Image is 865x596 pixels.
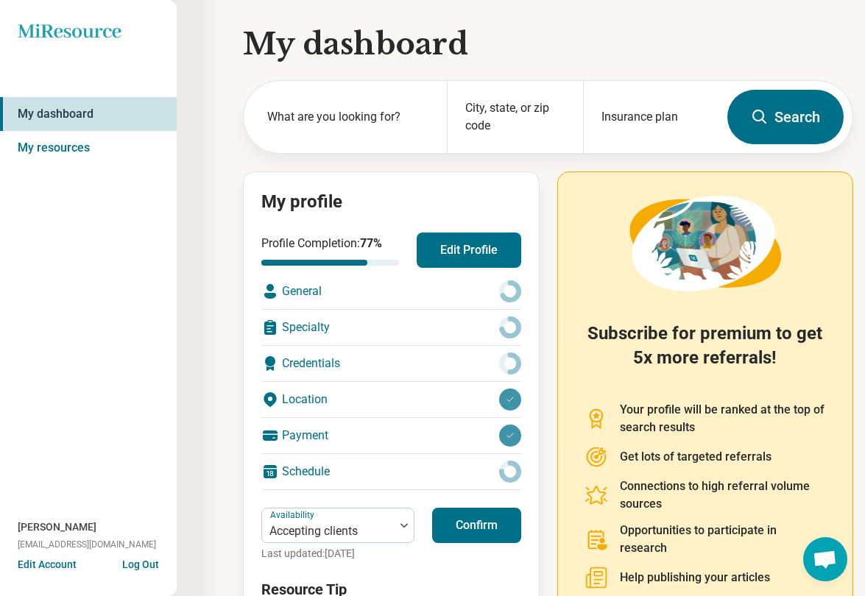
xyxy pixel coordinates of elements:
[620,522,827,557] p: Opportunities to participate in research
[261,418,521,453] div: Payment
[18,557,77,572] button: Edit Account
[261,382,521,417] div: Location
[261,235,399,266] div: Profile Completion:
[432,508,521,543] button: Confirm
[620,478,827,513] p: Connections to high referral volume sources
[270,510,317,520] label: Availability
[267,108,429,126] label: What are you looking for?
[261,190,521,215] h2: My profile
[261,346,521,381] div: Credentials
[727,90,844,144] button: Search
[620,401,827,436] p: Your profile will be ranked at the top of search results
[417,233,521,268] button: Edit Profile
[803,537,847,581] div: Open chat
[261,454,521,489] div: Schedule
[585,322,827,383] h2: Subscribe for premium to get 5x more referrals!
[360,236,382,250] span: 77 %
[18,538,156,551] span: [EMAIL_ADDRESS][DOMAIN_NAME]
[122,557,159,569] button: Log Out
[261,546,414,561] p: Last updated: [DATE]
[261,310,521,345] div: Specialty
[18,519,96,535] span: [PERSON_NAME]
[243,24,853,65] h1: My dashboard
[620,448,772,466] p: Get lots of targeted referrals
[620,569,770,586] p: Help publishing your articles
[261,274,521,309] div: General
